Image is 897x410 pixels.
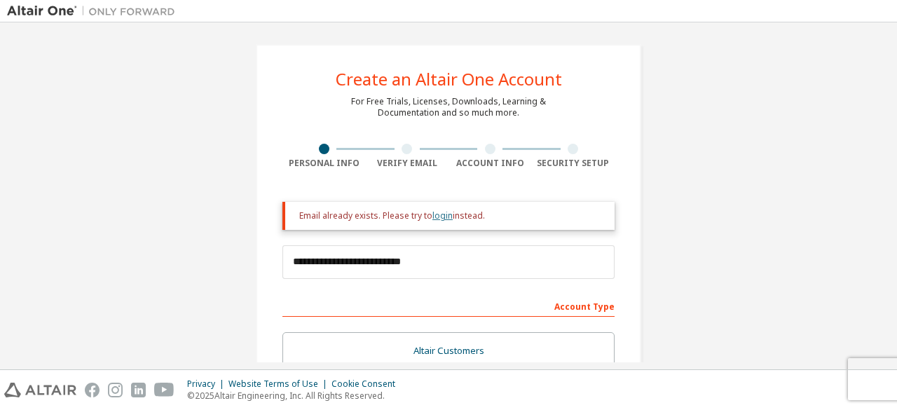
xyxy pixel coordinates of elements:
a: login [432,210,453,221]
div: Account Type [282,294,615,317]
img: Altair One [7,4,182,18]
div: Personal Info [282,158,366,169]
img: linkedin.svg [131,383,146,397]
div: Website Terms of Use [228,378,331,390]
div: Security Setup [532,158,615,169]
div: Altair Customers [292,341,605,361]
div: For Free Trials, Licenses, Downloads, Learning & Documentation and so much more. [351,96,546,118]
div: For existing customers looking to access software downloads, HPC resources, community, trainings ... [292,361,605,383]
div: Account Info [448,158,532,169]
div: Privacy [187,378,228,390]
img: facebook.svg [85,383,100,397]
img: instagram.svg [108,383,123,397]
img: altair_logo.svg [4,383,76,397]
p: © 2025 Altair Engineering, Inc. All Rights Reserved. [187,390,404,402]
div: Email already exists. Please try to instead. [299,210,603,221]
div: Create an Altair One Account [336,71,562,88]
img: youtube.svg [154,383,174,397]
div: Cookie Consent [331,378,404,390]
div: Verify Email [366,158,449,169]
